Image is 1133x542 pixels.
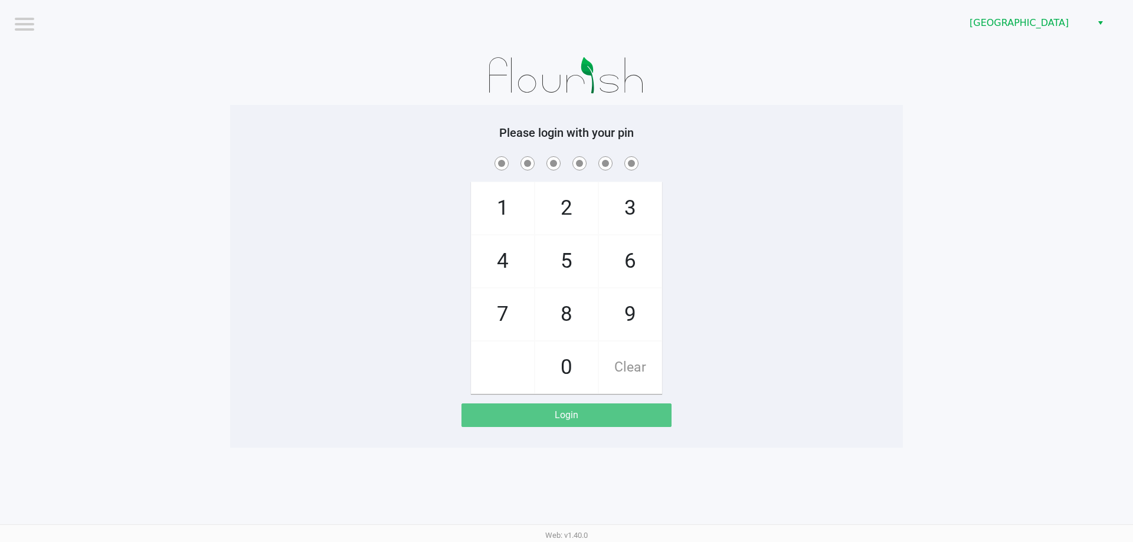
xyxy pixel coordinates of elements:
[1092,12,1109,34] button: Select
[599,288,662,340] span: 9
[471,288,534,340] span: 7
[545,531,588,540] span: Web: v1.40.0
[599,341,662,393] span: Clear
[471,235,534,287] span: 4
[239,126,894,140] h5: Please login with your pin
[535,235,598,287] span: 5
[970,16,1085,30] span: [GEOGRAPHIC_DATA]
[535,341,598,393] span: 0
[535,182,598,234] span: 2
[599,182,662,234] span: 3
[535,288,598,340] span: 8
[471,182,534,234] span: 1
[599,235,662,287] span: 6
